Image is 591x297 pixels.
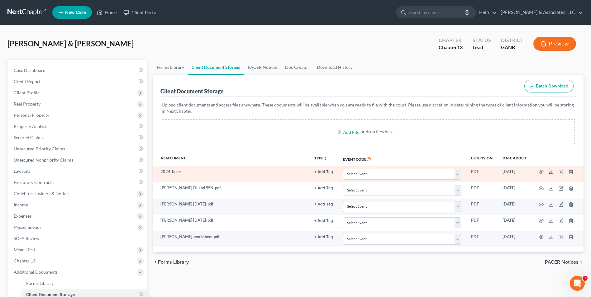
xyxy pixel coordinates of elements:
[323,157,327,160] i: unfold_more
[14,135,44,140] span: Secured Claims
[14,112,49,118] span: Personal Property
[14,236,40,241] span: SOFA Review
[120,7,161,18] a: Client Portal
[579,260,584,265] i: chevron_right
[9,233,147,244] a: SOFA Review
[498,215,531,231] td: [DATE]
[473,44,491,51] div: Lead
[476,7,497,18] a: Help
[408,7,465,18] input: Search by name...
[9,177,147,188] a: Executory Contracts
[314,156,327,160] button: TYPEunfold_more
[14,247,35,252] span: Means Test
[314,185,333,191] a: + Add Tag
[466,199,498,215] td: PDF
[153,182,309,198] td: [PERSON_NAME] DLand SSN-pdf
[466,215,498,231] td: PDF
[545,260,579,265] span: PACER Notices
[524,80,574,93] button: Batch Download
[533,37,576,51] button: Preview
[314,235,333,239] button: + Add Tag
[14,202,28,207] span: Income
[545,260,584,265] button: PACER Notices chevron_right
[498,166,531,182] td: [DATE]
[14,146,65,151] span: Unsecured Priority Claims
[9,143,147,154] a: Unsecured Priority Claims
[498,182,531,198] td: [DATE]
[466,231,498,247] td: PDF
[466,152,498,166] th: Extension
[314,219,333,223] button: + Add Tag
[14,90,40,95] span: Client Profile
[466,182,498,198] td: PDF
[439,37,463,44] div: Chapter
[14,68,45,73] span: Case Dashboard
[501,37,523,44] div: District
[14,191,70,196] span: Codebtors Insiders & Notices
[9,166,147,177] a: Lawsuits
[501,44,523,51] div: GANB
[65,10,86,15] span: New Case
[188,60,244,75] a: Client Document Storage
[498,152,531,166] th: Date added
[498,199,531,215] td: [DATE]
[14,224,41,230] span: Miscellaneous
[314,170,333,174] button: + Add Tag
[457,44,463,50] span: 13
[473,37,491,44] div: Status
[9,132,147,143] a: Secured Claims
[536,83,568,89] span: Batch Download
[153,152,309,166] th: Attachment
[498,231,531,247] td: [DATE]
[570,276,585,291] iframe: Intercom live chat
[314,186,333,190] button: + Add Tag
[162,102,575,114] p: Upload client documents and access files anywhere. These documents will be available when you are...
[153,199,309,215] td: [PERSON_NAME] [DATE]-pdf
[360,129,393,135] div: or drop files here
[9,154,147,166] a: Unsecured Nonpriority Claims
[14,124,48,129] span: Property Analysis
[153,166,309,182] td: 2024 Taxes
[583,276,588,281] span: 1
[153,231,309,247] td: [PERSON_NAME]-worksheet.pdf
[338,152,466,166] th: Event Code
[9,76,147,87] a: Credit Report
[14,180,54,185] span: Executory Contracts
[14,157,73,163] span: Unsecured Nonpriority Claims
[94,7,120,18] a: Home
[158,260,189,265] span: Forms Library
[314,201,333,207] a: + Add Tag
[314,234,333,240] a: + Add Tag
[439,44,463,51] div: Chapter
[21,278,147,289] a: Forms Library
[14,213,31,219] span: Expenses
[9,121,147,132] a: Property Analysis
[313,60,356,75] a: Download History
[14,269,58,275] span: Additional Documents
[9,65,147,76] a: Case Dashboard
[160,87,224,95] div: Client Document Storage
[314,169,333,175] a: + Add Tag
[14,79,41,84] span: Credit Report
[314,217,333,223] a: + Add Tag
[26,292,75,297] span: Client Document Storage
[14,168,31,174] span: Lawsuits
[244,60,281,75] a: PACER Notices
[314,202,333,206] button: + Add Tag
[498,7,583,18] a: [PERSON_NAME] & Associates, LLC
[14,258,36,263] span: Chapter 13
[281,60,313,75] a: Doc Creator
[14,101,41,106] span: Real Property
[153,260,189,265] button: chevron_left Forms Library
[26,280,54,286] span: Forms Library
[7,39,134,48] span: [PERSON_NAME] & [PERSON_NAME]
[153,215,309,231] td: [PERSON_NAME] [DATE]-pdf
[466,166,498,182] td: PDF
[153,60,188,75] a: Forms Library
[153,260,158,265] i: chevron_left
